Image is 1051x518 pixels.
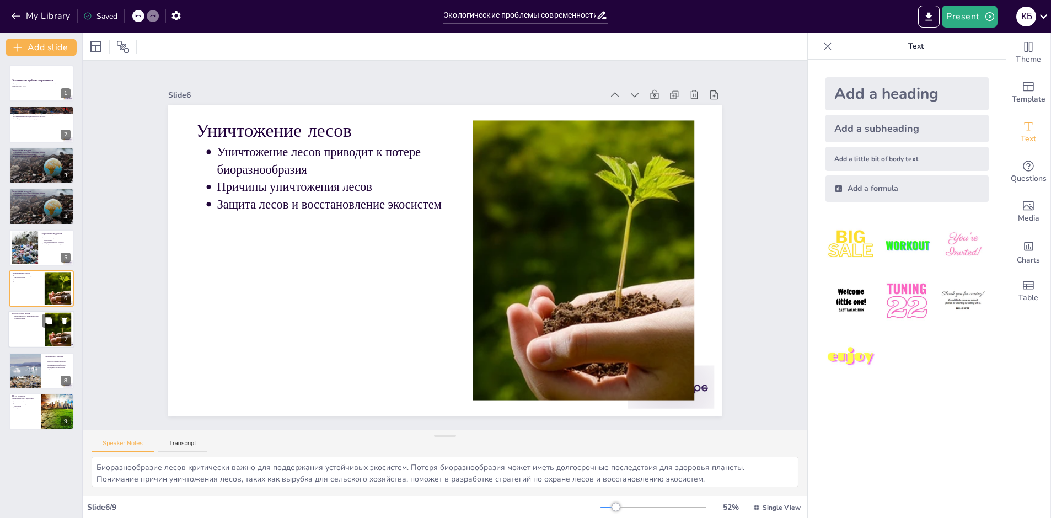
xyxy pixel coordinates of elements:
p: Уничтожение лесов приводит к потере биоразнообразия [14,316,41,320]
p: Причины уничтожения лесов [14,320,41,322]
div: 2 [61,130,71,140]
div: Add images, graphics, shapes or video [1006,192,1050,232]
div: 4 [61,212,71,222]
img: 1.jpeg [825,220,877,271]
p: Загрязнение воздуха влияет на здоровье человека [14,193,71,195]
p: Развитие устойчивых технологий [14,401,38,403]
span: Charts [1017,254,1040,266]
div: 52 % [717,502,744,512]
p: Необходимость перехода на чистые технологии [14,156,71,158]
img: 4.jpeg [825,275,877,327]
p: Причины уничтожения лесов [217,178,445,195]
button: Speaker Notes [92,440,154,452]
p: Уничтожение лесов приводит к потере биоразнообразия [217,143,445,178]
p: Защита лесов и восстановление экосистем [14,322,41,324]
p: Влияние человеческой деятельности на экологию [14,115,71,118]
span: Template [1012,93,1045,105]
p: Введение в экологические проблемы [12,108,71,111]
p: Загрязнение воздуха [12,149,71,152]
div: Add a subheading [825,115,989,142]
div: 1 [61,88,71,98]
img: 3.jpeg [937,220,989,271]
p: Пути решения экологических проблем [12,394,38,400]
input: Insert title [443,7,596,23]
div: 3 [61,170,71,180]
span: Media [1018,212,1039,225]
div: 8 [9,353,74,389]
div: 9 [61,416,71,426]
img: 5.jpeg [881,275,932,327]
textarea: Биоразнообразие лесов критически важно для поддержания устойчивых экосистем. Потеря биоразнообраз... [92,457,798,487]
button: Export to PowerPoint [918,6,940,28]
div: Add a little bit of body text [825,147,989,171]
div: 6 [61,293,71,303]
p: Необходимость сокращения выбросов парниковых газов [47,366,71,370]
span: Questions [1011,173,1047,185]
div: 4 [9,188,74,225]
button: My Library [8,7,75,25]
img: 2.jpeg [881,220,932,271]
div: 5 [61,253,71,263]
p: Повышение осведомленности населения [14,403,38,407]
button: Add slide [6,39,77,56]
div: Slide 6 [168,90,603,100]
div: 2 [9,106,74,142]
p: Обсуждение актуальных экологических проблем и возможных путей их решения. [12,83,71,86]
p: Современные экологические проблемы требуют внимания и действий [14,114,71,116]
div: Slide 6 / 9 [87,502,600,512]
p: Необходимость очистки водоемов [44,243,71,245]
p: Text [836,33,995,60]
p: Уничтожение лесов [12,312,41,316]
p: Основные источники загрязнения [14,153,71,156]
div: Add a heading [825,77,989,110]
span: Text [1021,133,1036,145]
p: Загрязнение воздуха [12,190,71,193]
div: 3 [9,147,74,184]
img: 7.jpeg [825,332,877,383]
div: Add text boxes [1006,113,1050,152]
span: Position [116,40,130,54]
p: Причины изменения климата [47,364,71,366]
span: Table [1018,292,1038,304]
p: Защита лесов и восстановление экосистем [14,281,41,283]
p: Загрязнение водоемов угрожает экосистемам [44,237,71,241]
button: Present [942,6,997,28]
p: Уничтожение лесов приводит к потере биоразнообразия [14,275,41,279]
p: Экология как наука изучает взаимодействие живых организмов и окружающей [DATE] [14,111,71,114]
p: Основные источники загрязнения [14,194,71,196]
p: Необходимость осознанного подхода к экологии [14,118,71,120]
p: Загрязнение водоемов [41,232,71,235]
div: Saved [83,11,117,22]
span: Theme [1016,54,1041,66]
button: Delete Slide [58,314,71,328]
img: 6.jpeg [937,275,989,327]
div: Add a formula [825,175,989,202]
div: 8 [61,376,71,386]
div: Change the overall theme [1006,33,1050,73]
button: Duplicate Slide [42,314,55,328]
button: Transcript [158,440,207,452]
div: Add charts and graphs [1006,232,1050,271]
div: 6 [9,270,74,307]
p: Причины уничтожения лесов [14,279,41,281]
div: 9 [9,393,74,430]
p: Изменение климата [45,355,71,358]
div: 5 [9,229,74,266]
div: 1 [9,65,74,102]
div: 7 [8,311,74,349]
div: Layout [87,38,105,56]
p: Внедрение экологических инициатив [14,407,38,409]
p: Защита лесов и восстановление экосистем [217,196,445,213]
p: Загрязнение воздуха влияет на здоровье человека [14,151,71,153]
button: К Б [1016,6,1036,28]
strong: Экологические проблемы современности [12,79,53,82]
span: Single View [763,503,801,512]
div: К Б [1016,7,1036,26]
div: Add a table [1006,271,1050,311]
p: Изменение климата вызывает экстремальные погодные условия [47,360,71,364]
p: Необходимость перехода на чистые технологии [14,196,71,199]
p: Generated with [URL] [12,85,71,87]
p: Уничтожение лесов [12,272,41,275]
div: Get real-time input from your audience [1006,152,1050,192]
p: Уничтожение лесов [196,118,445,144]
